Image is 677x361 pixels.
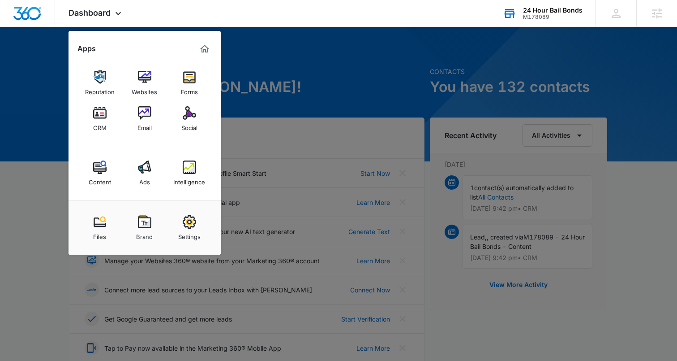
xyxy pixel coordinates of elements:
[85,84,115,96] div: Reputation
[128,66,162,100] a: Websites
[128,211,162,245] a: Brand
[172,211,206,245] a: Settings
[172,66,206,100] a: Forms
[128,156,162,190] a: Ads
[178,229,201,240] div: Settings
[93,229,106,240] div: Files
[128,102,162,136] a: Email
[139,174,150,186] div: Ads
[83,211,117,245] a: Files
[93,120,107,131] div: CRM
[173,174,205,186] div: Intelligence
[197,42,212,56] a: Marketing 360® Dashboard
[136,229,153,240] div: Brand
[89,174,111,186] div: Content
[181,84,198,96] div: Forms
[523,7,583,14] div: account name
[137,120,152,131] div: Email
[523,14,583,20] div: account id
[83,66,117,100] a: Reputation
[172,156,206,190] a: Intelligence
[77,44,96,53] h2: Apps
[181,120,197,131] div: Social
[83,102,117,136] a: CRM
[132,84,157,96] div: Websites
[69,8,111,17] span: Dashboard
[83,156,117,190] a: Content
[172,102,206,136] a: Social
